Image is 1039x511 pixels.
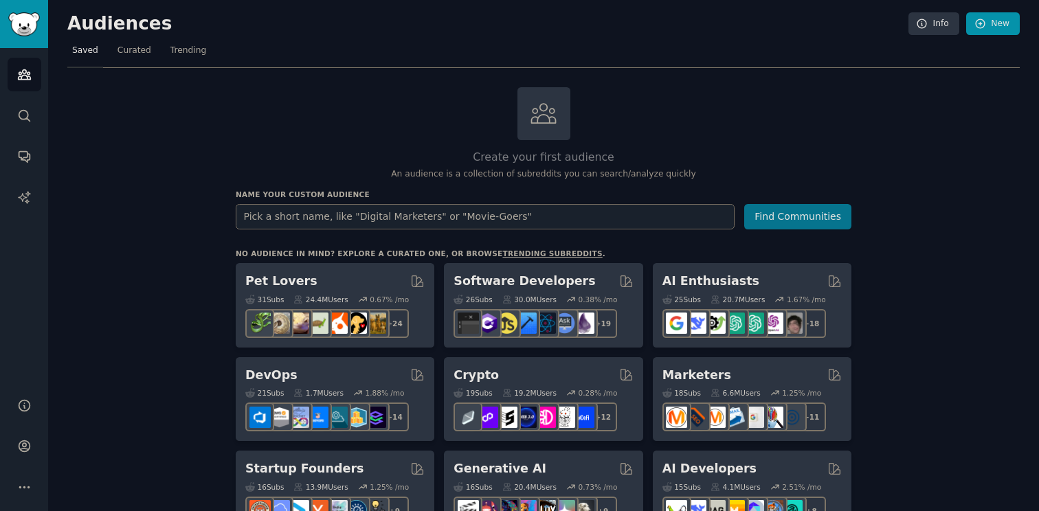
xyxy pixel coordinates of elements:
div: 25 Sub s [662,295,701,304]
img: AItoolsCatalog [704,313,726,334]
img: CryptoNews [554,407,575,428]
img: azuredevops [249,407,271,428]
div: 0.38 % /mo [579,295,618,304]
img: PetAdvice [346,313,367,334]
img: iOSProgramming [515,313,537,334]
img: defiblockchain [535,407,556,428]
img: dogbreed [365,313,386,334]
img: MarketingResearch [762,407,783,428]
img: ethfinance [458,407,479,428]
div: 0.73 % /mo [579,482,618,492]
span: Trending [170,45,206,57]
div: 1.25 % /mo [782,388,821,398]
div: + 11 [797,402,826,431]
h2: Pet Lovers [245,273,317,290]
div: 0.67 % /mo [370,295,409,304]
img: web3 [515,407,537,428]
img: learnjavascript [496,313,517,334]
div: 0.28 % /mo [579,388,618,398]
img: OnlineMarketing [781,407,803,428]
div: 31 Sub s [245,295,284,304]
div: 20.4M Users [502,482,557,492]
img: defi_ [573,407,594,428]
span: Saved [72,45,98,57]
h2: Audiences [67,13,908,35]
img: AskMarketing [704,407,726,428]
h2: Software Developers [454,273,595,290]
img: Emailmarketing [724,407,745,428]
a: New [966,12,1020,36]
div: + 12 [588,402,617,431]
img: AWS_Certified_Experts [269,407,290,428]
img: DeepSeek [685,313,706,334]
div: 21 Sub s [245,388,284,398]
img: cockatiel [326,313,348,334]
div: 24.4M Users [293,295,348,304]
img: platformengineering [326,407,348,428]
div: 1.67 % /mo [787,295,826,304]
div: + 14 [380,402,409,431]
img: Docker_DevOps [288,407,309,428]
img: 0xPolygon [477,407,498,428]
div: 1.7M Users [293,388,344,398]
img: leopardgeckos [288,313,309,334]
div: 2.51 % /mo [782,482,821,492]
img: elixir [573,313,594,334]
img: software [458,313,479,334]
h2: Marketers [662,367,731,384]
div: + 19 [588,309,617,338]
div: 1.88 % /mo [366,388,405,398]
span: Curated [118,45,151,57]
div: No audience in mind? Explore a curated one, or browse . [236,249,605,258]
div: 19.2M Users [502,388,557,398]
p: An audience is a collection of subreddits you can search/analyze quickly [236,168,851,181]
div: 1.25 % /mo [370,482,409,492]
div: 16 Sub s [245,482,284,492]
a: Curated [113,40,156,68]
div: 13.9M Users [293,482,348,492]
h2: AI Enthusiasts [662,273,759,290]
div: 30.0M Users [502,295,557,304]
img: chatgpt_prompts_ [743,313,764,334]
h2: AI Developers [662,460,757,477]
div: 4.1M Users [711,482,761,492]
img: turtle [307,313,328,334]
img: googleads [743,407,764,428]
div: 19 Sub s [454,388,492,398]
img: DevOpsLinks [307,407,328,428]
div: 15 Sub s [662,482,701,492]
h2: Startup Founders [245,460,364,477]
img: csharp [477,313,498,334]
img: AskComputerScience [554,313,575,334]
img: GummySearch logo [8,12,40,36]
input: Pick a short name, like "Digital Marketers" or "Movie-Goers" [236,204,735,229]
div: 18 Sub s [662,388,701,398]
a: Saved [67,40,103,68]
div: 20.7M Users [711,295,765,304]
h2: Create your first audience [236,149,851,166]
button: Find Communities [744,204,851,229]
img: chatgpt_promptDesign [724,313,745,334]
a: trending subreddits [502,249,602,258]
h3: Name your custom audience [236,190,851,199]
img: bigseo [685,407,706,428]
div: 6.6M Users [711,388,761,398]
img: aws_cdk [346,407,367,428]
img: content_marketing [666,407,687,428]
div: 16 Sub s [454,482,492,492]
div: 26 Sub s [454,295,492,304]
img: GoogleGeminiAI [666,313,687,334]
h2: DevOps [245,367,298,384]
a: Info [908,12,959,36]
img: ArtificalIntelligence [781,313,803,334]
h2: Generative AI [454,460,546,477]
img: herpetology [249,313,271,334]
img: OpenAIDev [762,313,783,334]
h2: Crypto [454,367,499,384]
div: + 24 [380,309,409,338]
img: reactnative [535,313,556,334]
img: PlatformEngineers [365,407,386,428]
img: ethstaker [496,407,517,428]
img: ballpython [269,313,290,334]
a: Trending [166,40,211,68]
